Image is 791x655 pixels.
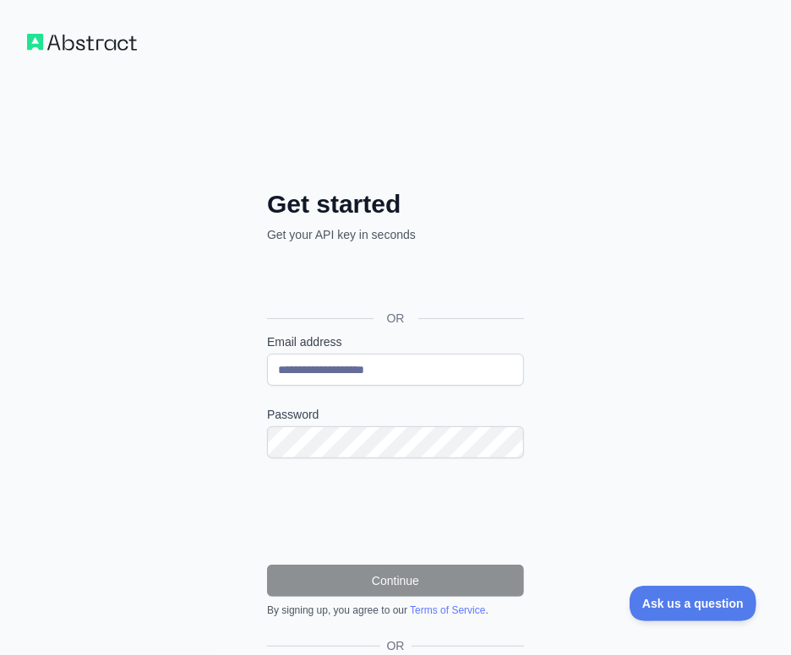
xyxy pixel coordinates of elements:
[267,189,524,219] h2: Get started
[630,586,757,621] iframe: Toggle Customer Support
[267,226,524,243] p: Get your API key in seconds
[267,604,524,617] div: By signing up, you agree to our .
[267,479,524,544] iframe: reCAPTCHA
[259,262,529,299] iframe: Sign in with Google Button
[267,333,524,350] label: Email address
[380,637,412,654] span: OR
[267,565,524,597] button: Continue
[267,406,524,423] label: Password
[27,34,137,51] img: Workflow
[374,310,418,327] span: OR
[410,604,485,616] a: Terms of Service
